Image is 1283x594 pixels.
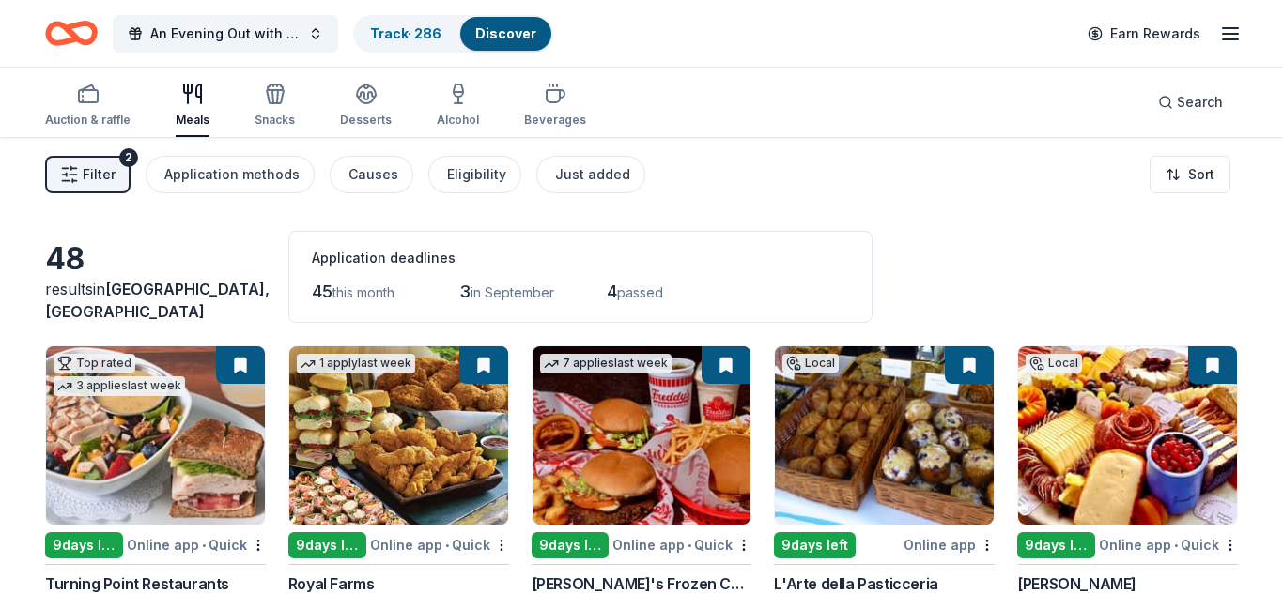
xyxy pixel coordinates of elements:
[146,156,315,193] button: Application methods
[45,240,266,278] div: 48
[150,23,301,45] span: An Evening Out with The [GEOGRAPHIC_DATA]
[774,532,856,558] div: 9 days left
[437,113,479,128] div: Alcohol
[1018,346,1237,525] img: Image for Fritz's
[447,163,506,186] div: Eligibility
[532,532,610,558] div: 9 days left
[255,75,295,137] button: Snacks
[1188,163,1214,186] span: Sort
[255,113,295,128] div: Snacks
[471,284,554,300] span: in September
[353,15,553,53] button: Track· 286Discover
[202,538,206,553] span: •
[289,346,508,525] img: Image for Royal Farms
[459,282,471,301] span: 3
[288,532,366,558] div: 9 days left
[1076,17,1212,51] a: Earn Rewards
[904,533,995,556] div: Online app
[1099,533,1238,556] div: Online app Quick
[1150,156,1230,193] button: Sort
[45,113,131,128] div: Auction & raffle
[1174,538,1178,553] span: •
[524,113,586,128] div: Beverages
[164,163,300,186] div: Application methods
[1177,91,1223,114] span: Search
[540,354,672,373] div: 7 applies last week
[428,156,521,193] button: Eligibility
[536,156,645,193] button: Just added
[332,284,394,300] span: this month
[688,538,691,553] span: •
[370,533,509,556] div: Online app Quick
[437,75,479,137] button: Alcohol
[312,247,849,269] div: Application deadlines
[370,25,441,41] a: Track· 286
[1143,84,1238,121] button: Search
[330,156,413,193] button: Causes
[176,113,209,128] div: Meals
[176,75,209,137] button: Meals
[782,354,839,373] div: Local
[45,532,123,558] div: 9 days left
[45,280,270,321] span: in
[612,533,751,556] div: Online app Quick
[127,533,266,556] div: Online app Quick
[1017,532,1095,558] div: 9 days left
[45,156,131,193] button: Filter2
[348,163,398,186] div: Causes
[1026,354,1082,373] div: Local
[775,346,994,525] img: Image for L'Arte della Pasticceria
[312,282,332,301] span: 45
[533,346,751,525] img: Image for Freddy's Frozen Custard & Steakburgers
[45,278,266,323] div: results
[297,354,415,373] div: 1 apply last week
[340,75,392,137] button: Desserts
[46,346,265,525] img: Image for Turning Point Restaurants
[340,113,392,128] div: Desserts
[445,538,449,553] span: •
[555,163,630,186] div: Just added
[45,11,98,55] a: Home
[83,163,116,186] span: Filter
[45,75,131,137] button: Auction & raffle
[617,284,663,300] span: passed
[45,280,270,321] span: [GEOGRAPHIC_DATA], [GEOGRAPHIC_DATA]
[524,75,586,137] button: Beverages
[119,148,138,167] div: 2
[607,282,617,301] span: 4
[54,376,185,396] div: 3 applies last week
[475,25,536,41] a: Discover
[113,15,338,53] button: An Evening Out with The [GEOGRAPHIC_DATA]
[54,354,135,373] div: Top rated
